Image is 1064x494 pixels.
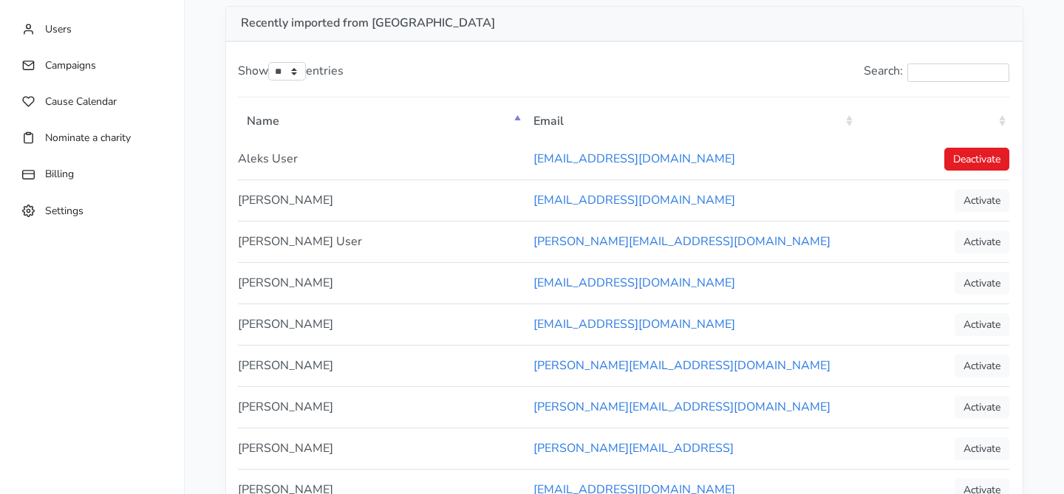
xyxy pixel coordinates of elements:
[45,131,131,145] span: Nominate a charity
[238,101,525,139] th: Name: activate to sort column descending
[944,148,1009,171] a: Deactivate
[955,272,1009,295] a: Activate
[864,62,1009,82] label: Search:
[533,192,735,208] a: [EMAIL_ADDRESS][DOMAIN_NAME]
[955,354,1009,377] a: Activate
[45,95,117,109] span: Cause Calendar
[856,101,1009,139] th: : activate to sort column ascending
[955,437,1009,460] a: Activate
[15,15,169,44] a: Users
[238,139,525,179] td: Aleks User
[533,151,735,167] a: [EMAIL_ADDRESS][DOMAIN_NAME]
[238,221,525,262] td: [PERSON_NAME] User
[238,179,525,221] td: [PERSON_NAME]
[955,230,1009,253] a: Activate
[238,262,525,303] td: [PERSON_NAME]
[525,101,856,139] th: Email: activate to sort column ascending
[238,345,525,386] td: [PERSON_NAME]
[45,167,74,181] span: Billing
[238,62,344,81] label: Show entries
[238,428,525,469] td: [PERSON_NAME]
[533,440,734,456] a: [PERSON_NAME][EMAIL_ADDRESS]
[45,58,96,72] span: Campaigns
[15,123,169,152] a: Nominate a charity
[238,303,525,345] td: [PERSON_NAME]
[533,275,735,291] a: [EMAIL_ADDRESS][DOMAIN_NAME]
[955,189,1009,212] a: Activate
[45,22,72,36] span: Users
[533,357,831,374] a: [PERSON_NAME][EMAIL_ADDRESS][DOMAIN_NAME]
[955,313,1009,336] a: Activate
[907,64,1009,82] input: Search:
[955,396,1009,419] a: Activate
[15,51,169,80] a: Campaigns
[15,159,169,188] a: Billing
[238,386,525,428] td: [PERSON_NAME]
[533,233,831,250] a: [PERSON_NAME][EMAIL_ADDRESS][DOMAIN_NAME]
[15,196,169,225] a: Settings
[268,62,306,80] select: Showentries
[533,399,831,415] a: [PERSON_NAME][EMAIL_ADDRESS][DOMAIN_NAME]
[241,15,495,31] strong: Recently imported from [GEOGRAPHIC_DATA]
[533,316,735,332] a: [EMAIL_ADDRESS][DOMAIN_NAME]
[15,87,169,116] a: Cause Calendar
[45,203,83,217] span: Settings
